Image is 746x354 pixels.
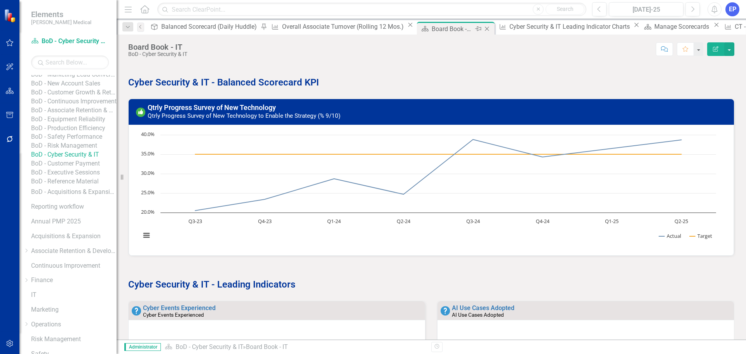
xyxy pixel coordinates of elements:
[31,305,117,314] a: Marketing
[690,232,713,239] button: Show Target
[31,56,109,69] input: Search Below...
[641,22,711,31] a: Manage Scorecards
[675,218,688,225] text: Q2-25
[31,177,117,186] a: BoD - Reference Material
[612,5,681,14] div: [DATE]-25
[128,43,187,51] div: Board Book - IT
[282,22,406,31] div: Overall Associate Turnover (Rolling 12 Mos.)
[31,70,117,79] a: BoD - Marketing Lead Conversions
[441,306,450,316] img: No Information
[124,343,161,351] span: Administrator
[157,3,586,16] input: Search ClearPoint...
[128,77,319,88] strong: Cyber Security & IT - Balanced Scorecard KPI
[496,22,632,31] a: Cyber Security & IT Leading Indicator Charts
[148,22,259,31] a: Balanced Scorecard (Daily Huddle)
[141,208,155,215] text: 20.0%
[605,218,619,225] text: Q1-25
[31,188,117,197] a: BoD - Acquisitions & Expansion (Copy)
[31,79,117,88] a: BoD - New Account Sales
[31,133,117,141] a: BoD - Safety Performance
[31,97,117,106] a: BoD - Continuous Improvement
[31,320,117,329] a: Operations
[143,312,204,318] small: Cyber Events Experienced
[141,150,155,157] text: 35.0%
[3,8,18,23] img: ClearPoint Strategy
[31,106,117,115] a: BoD - Associate Retention & Development
[31,150,117,159] a: BoD - Cyber Security & IT
[31,247,117,256] a: Associate Retention & Development
[31,159,117,168] a: BoD - Customer Payment
[659,232,681,239] button: Show Actual
[141,230,152,241] button: View chart menu, Chart
[31,37,109,46] a: BoD - Cyber Security & IT
[128,279,295,290] strong: Cyber Security & IT - Leading Indicators
[31,217,117,226] a: Annual PMP 2025
[31,19,91,25] small: [PERSON_NAME] Medical
[31,262,117,270] a: Continuous Improvement
[432,24,473,34] div: Board Book - IT
[557,6,573,12] span: Search
[397,218,411,225] text: Q2-24
[136,108,145,117] img: On or Above Target
[546,4,584,15] button: Search
[31,232,117,241] a: Acquisitions & Expansion
[327,218,341,225] text: Q1-24
[141,189,155,196] text: 25.0%
[141,169,155,176] text: 30.0%
[141,131,155,138] text: 40.0%
[161,22,259,31] div: Balanced Scorecard (Daily Huddle)
[143,304,216,312] a: Cyber Events Experienced
[137,131,726,248] div: Chart. Highcharts interactive chart.
[148,112,340,119] small: Qtrly Progress Survey of New Technology to Enable the Strategy (% 9/10)
[509,22,632,31] div: Cyber Security & IT Leading Indicator Charts
[31,276,117,285] a: Finance
[188,218,202,225] text: Q3-23
[258,218,272,225] text: Q4-23
[725,2,739,16] button: EP
[128,51,187,57] div: BoD - Cyber Security & IT
[148,103,276,112] a: Qtrly Progress Survey of New Technology
[31,124,117,133] a: BoD - Production Efficiency
[31,88,117,97] a: BoD - Customer Growth & Retention
[31,115,117,124] a: BoD - Equipment Reliability
[31,168,117,177] a: BoD - Executive Sessions
[137,131,720,248] svg: Interactive chart
[466,218,480,225] text: Q3-24
[194,153,683,156] g: Target, line 2 of 2 with 8 data points.
[31,10,91,19] span: Elements
[31,202,117,211] a: Reporting workflow
[31,291,117,300] a: IT
[536,218,550,225] text: Q4-24
[165,343,425,352] div: »
[609,2,683,16] button: [DATE]-25
[176,343,243,351] a: BoD - Cyber Security & IT
[31,141,117,150] a: BoD - Risk Management
[452,304,514,312] a: AI Use Cases Adopted
[268,22,405,31] a: Overall Associate Turnover (Rolling 12 Mos.)
[132,306,141,316] img: No Information
[31,335,117,344] a: Risk Management
[654,22,711,31] div: Manage Scorecards
[246,343,288,351] div: Board Book - IT
[452,312,504,318] small: AI Use Cases Adopted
